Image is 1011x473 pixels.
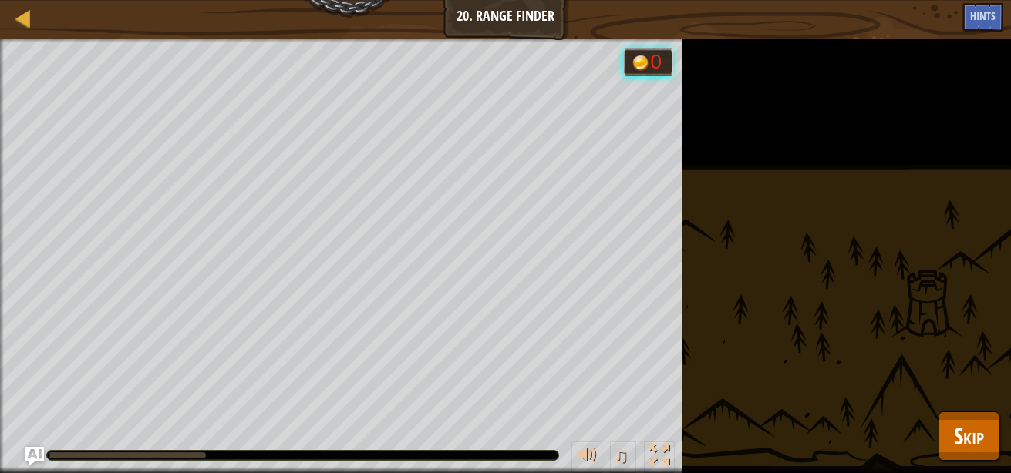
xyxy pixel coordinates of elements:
button: Ask AI [25,447,44,465]
span: ♫ [613,444,629,467]
button: Toggle fullscreen [644,441,675,473]
div: Team 'humans' has 0 gold. [624,48,672,76]
span: Hints [970,8,996,23]
button: Skip [939,411,999,461]
div: 0 [651,52,666,72]
button: Adjust volume [571,441,602,473]
button: ♫ [610,441,636,473]
span: Skip [954,420,984,451]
